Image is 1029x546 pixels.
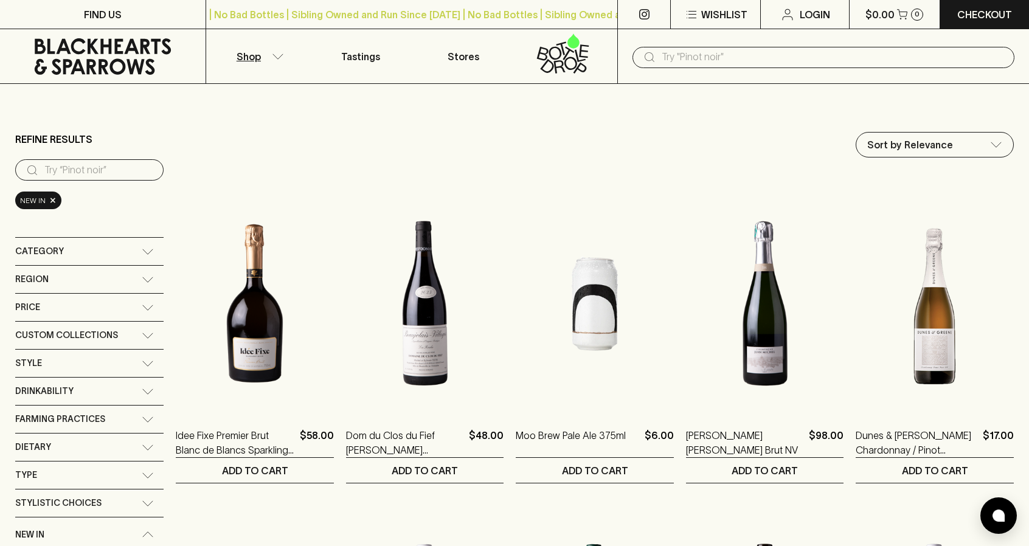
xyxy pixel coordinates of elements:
button: ADD TO CART [686,458,844,483]
p: ADD TO CART [732,463,798,478]
p: 0 [915,11,920,18]
span: Category [15,244,64,259]
p: $48.00 [469,428,504,457]
div: Stylistic Choices [15,489,164,517]
div: Style [15,350,164,377]
p: ADD TO CART [902,463,968,478]
a: Stores [412,29,514,83]
p: Login [800,7,830,22]
p: Wishlist [701,7,747,22]
span: New In [20,195,46,207]
div: Dietary [15,434,164,461]
img: Moo Brew Pale Ale 375ml [516,197,674,410]
p: $6.00 [645,428,674,457]
button: ADD TO CART [856,458,1014,483]
button: ADD TO CART [516,458,674,483]
p: $0.00 [865,7,895,22]
p: $98.00 [809,428,844,457]
div: Sort by Relevance [856,133,1013,157]
p: Stores [448,49,479,64]
img: Dom du Clos du Fief La Roche Beaujolais-Villages 2023 [346,197,504,410]
p: Sort by Relevance [867,137,953,152]
span: Stylistic Choices [15,496,102,511]
a: [PERSON_NAME] [PERSON_NAME] Brut NV [686,428,805,457]
p: ADD TO CART [562,463,628,478]
button: ADD TO CART [176,458,334,483]
span: Farming Practices [15,412,105,427]
span: Type [15,468,37,483]
span: Drinkability [15,384,74,399]
input: Try “Pinot noir” [44,161,154,180]
p: FIND US [84,7,122,22]
p: ADD TO CART [222,463,288,478]
span: Region [15,272,49,287]
p: Tastings [341,49,380,64]
a: Moo Brew Pale Ale 375ml [516,428,626,457]
button: Shop [206,29,309,83]
p: Checkout [957,7,1012,22]
span: × [49,194,57,207]
a: Tastings [309,29,412,83]
input: Try "Pinot noir" [662,47,1005,67]
img: Jean Michel Carte Blanche Brut NV [686,197,844,410]
p: $17.00 [983,428,1014,457]
p: $58.00 [300,428,334,457]
div: Farming Practices [15,406,164,433]
img: bubble-icon [993,510,1005,522]
div: Custom Collections [15,322,164,349]
div: Type [15,461,164,489]
div: Region [15,266,164,293]
div: Price [15,294,164,321]
p: Refine Results [15,132,92,147]
div: Category [15,238,164,265]
img: Dunes & Greene Chardonnay / Pinot Sparkling NV [856,197,1014,410]
button: ADD TO CART [346,458,504,483]
p: ADD TO CART [392,463,458,478]
p: Shop [237,49,261,64]
span: New In [15,527,44,542]
img: Idee Fixe Premier Brut Blanc de Blancs Sparkling 2023 750ml [176,197,334,410]
span: Dietary [15,440,51,455]
span: Style [15,356,42,371]
div: Drinkability [15,378,164,405]
span: Price [15,300,40,315]
a: Idee Fixe Premier Brut Blanc de Blancs Sparkling 2023 750ml [176,428,295,457]
a: Dom du Clos du Fief [PERSON_NAME][GEOGRAPHIC_DATA]-Villages 2023 [346,428,465,457]
span: Custom Collections [15,328,118,343]
a: Dunes & [PERSON_NAME] Chardonnay / Pinot Sparkling NV [856,428,978,457]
